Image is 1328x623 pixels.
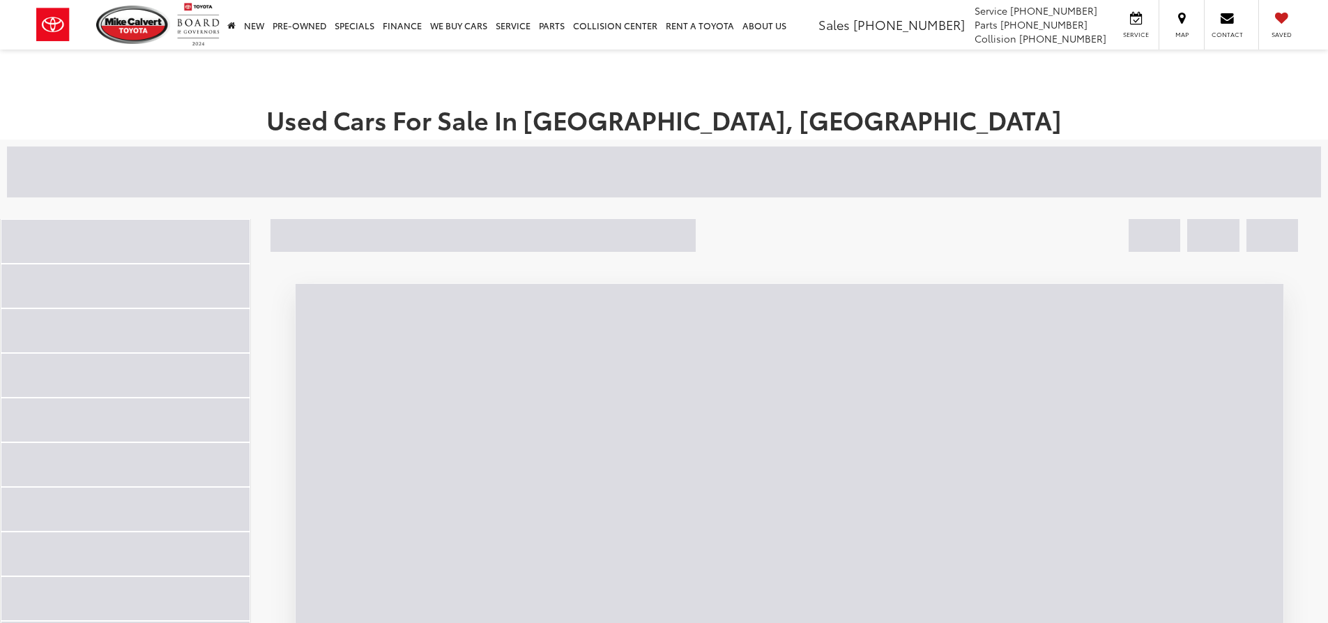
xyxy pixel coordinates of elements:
[975,31,1016,45] span: Collision
[96,6,170,44] img: Mike Calvert Toyota
[818,15,850,33] span: Sales
[1019,31,1106,45] span: [PHONE_NUMBER]
[1000,17,1087,31] span: [PHONE_NUMBER]
[975,17,998,31] span: Parts
[975,3,1007,17] span: Service
[1212,30,1243,39] span: Contact
[1120,30,1152,39] span: Service
[1010,3,1097,17] span: [PHONE_NUMBER]
[1266,30,1297,39] span: Saved
[853,15,965,33] span: [PHONE_NUMBER]
[1166,30,1197,39] span: Map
